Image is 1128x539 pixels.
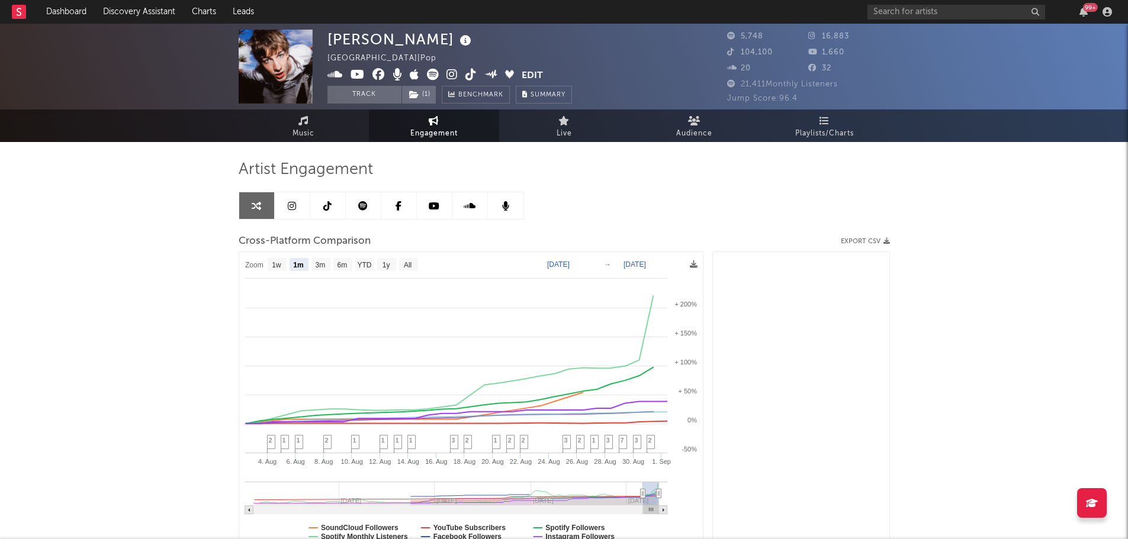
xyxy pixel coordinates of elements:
span: ( 1 ) [401,86,436,104]
span: 3 [606,437,610,444]
text: All [403,261,411,269]
text: 1. Sep [652,458,671,465]
span: 3 [452,437,455,444]
span: Audience [676,127,712,141]
span: Artist Engagement [239,163,373,177]
span: 1 [297,437,300,444]
text: 18. Aug [453,458,475,465]
text: 20. Aug [481,458,503,465]
text: 8. Aug [314,458,333,465]
text: 14. Aug [397,458,419,465]
span: Live [557,127,572,141]
text: 1m [293,261,303,269]
text: 0% [687,417,697,424]
a: Audience [629,109,760,142]
span: 3 [564,437,568,444]
button: 99+ [1079,7,1088,17]
text: Zoom [245,261,263,269]
text: 10. Aug [340,458,362,465]
text: YouTube Subscribers [433,524,506,532]
span: 1 [409,437,413,444]
text: YTD [357,261,371,269]
text: Spotify Followers [545,524,605,532]
text: 22. Aug [509,458,531,465]
text: 6. Aug [286,458,304,465]
a: Live [499,109,629,142]
text: 1y [382,261,390,269]
span: 2 [522,437,525,444]
span: 1 [494,437,497,444]
button: Summary [516,86,572,104]
text: 1w [272,261,281,269]
div: 99 + [1083,3,1098,12]
span: 2 [578,437,581,444]
text: 4. Aug [258,458,277,465]
text: 16. Aug [425,458,447,465]
span: Engagement [410,127,458,141]
text: [DATE] [624,260,646,269]
a: Engagement [369,109,499,142]
span: 1,660 [808,49,844,56]
span: 1 [592,437,596,444]
button: Edit [522,69,543,83]
span: 2 [648,437,652,444]
text: [DATE] [547,260,570,269]
a: Benchmark [442,86,510,104]
span: Jump Score: 96.4 [727,95,798,102]
text: + 150% [674,330,697,337]
text: SoundCloud Followers [321,524,399,532]
text: + 200% [674,301,697,308]
div: [GEOGRAPHIC_DATA] | Pop [327,51,450,66]
span: 104,100 [727,49,773,56]
span: 2 [465,437,469,444]
span: 7 [621,437,624,444]
span: 2 [269,437,272,444]
text: 6m [337,261,347,269]
span: Benchmark [458,88,503,102]
text: 12. Aug [369,458,391,465]
span: 1 [353,437,356,444]
text: 28. Aug [594,458,616,465]
span: Summary [531,92,565,98]
input: Search for artists [867,5,1045,20]
span: 21,411 Monthly Listeners [727,80,838,88]
span: 1 [282,437,286,444]
a: Playlists/Charts [760,109,890,142]
span: 20 [727,64,751,72]
div: [PERSON_NAME] [327,30,474,49]
span: 2 [325,437,329,444]
a: Music [239,109,369,142]
text: + 100% [674,359,697,366]
span: 2 [508,437,512,444]
text: 3m [315,261,325,269]
text: 26. Aug [565,458,587,465]
span: Playlists/Charts [795,127,854,141]
span: 32 [808,64,831,72]
span: 16,883 [808,33,849,40]
span: 1 [381,437,385,444]
text: 24. Aug [538,458,560,465]
text: -50% [682,446,697,453]
text: → [604,260,611,269]
span: 5,748 [727,33,763,40]
button: (1) [402,86,436,104]
button: Export CSV [841,238,890,245]
text: + 50% [678,388,697,395]
span: 1 [396,437,399,444]
span: Cross-Platform Comparison [239,234,371,248]
span: 3 [635,437,638,444]
span: Music [293,127,314,141]
text: 30. Aug [622,458,644,465]
button: Track [327,86,401,104]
